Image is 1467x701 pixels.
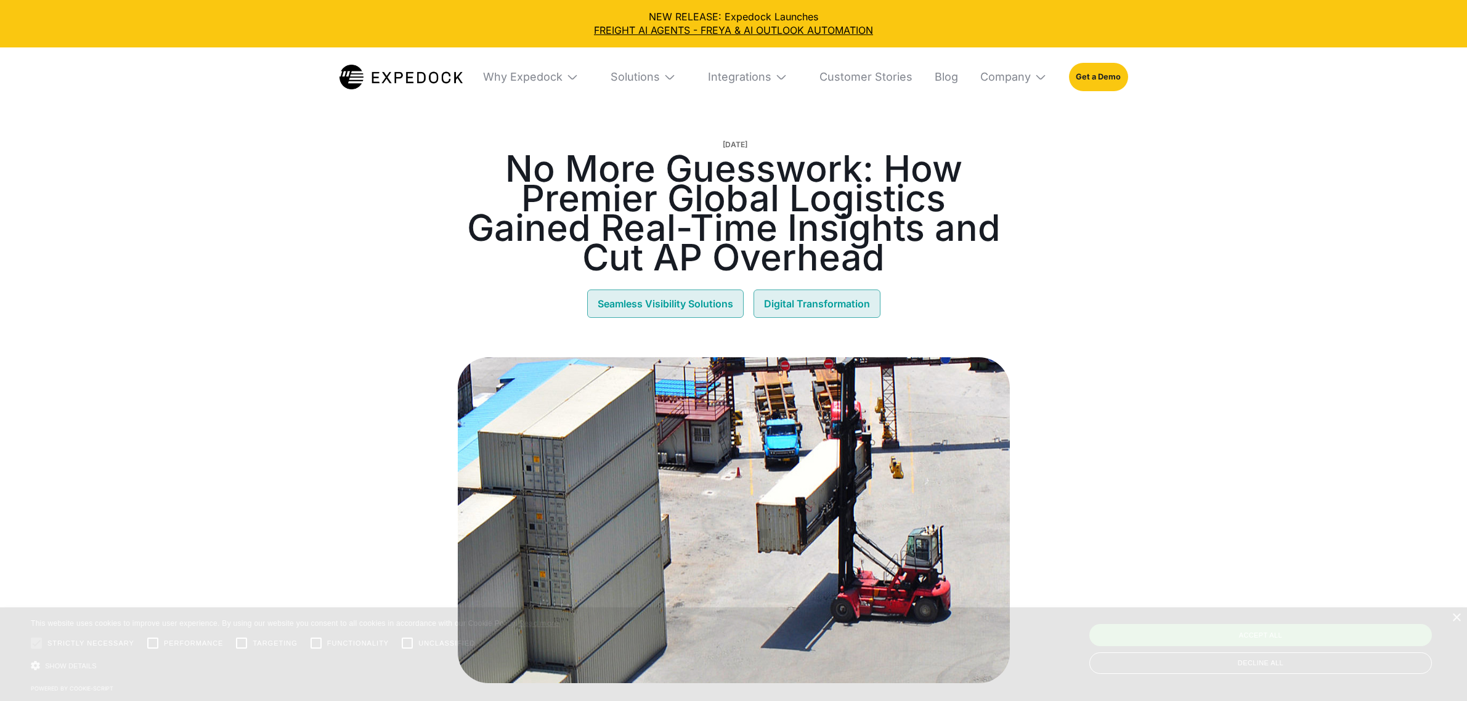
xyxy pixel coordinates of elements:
[418,638,475,649] span: Unclassified
[10,10,1457,38] div: NEW RELEASE: Expedock Launches
[1069,63,1128,91] a: Get a Demo
[519,618,559,628] a: Read more
[461,136,1010,154] p: [DATE]
[253,638,297,649] span: Targeting
[810,47,912,107] a: Customer Stories
[1452,614,1461,623] div: Close
[598,295,733,312] div: Seamless Visibility Solutions
[473,47,588,107] div: Why Expedock
[31,619,517,628] span: This website uses cookies to improve user experience. By using our website you consent to all coo...
[327,638,389,649] span: Functionality
[925,47,958,107] a: Blog
[601,47,686,107] div: Solutions
[45,662,97,670] span: Show details
[483,70,563,84] div: Why Expedock
[1089,652,1432,674] div: Decline all
[31,685,113,692] a: Powered by cookie-script
[164,638,224,649] span: Performance
[1089,624,1432,646] div: Accept all
[698,47,797,107] div: Integrations
[764,295,870,312] div: Digital Transformation
[970,47,1057,107] div: Company
[980,70,1031,84] div: Company
[47,638,134,649] span: Strictly necessary
[611,70,660,84] div: Solutions
[708,70,771,84] div: Integrations
[10,23,1457,37] a: FREIGHT AI AGENTS - FREYA & AI OUTLOOK AUTOMATION
[31,657,559,675] div: Show details
[458,154,1010,272] h1: No More Guesswork: How Premier Global Logistics Gained Real-Time Insights and Cut AP Overhead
